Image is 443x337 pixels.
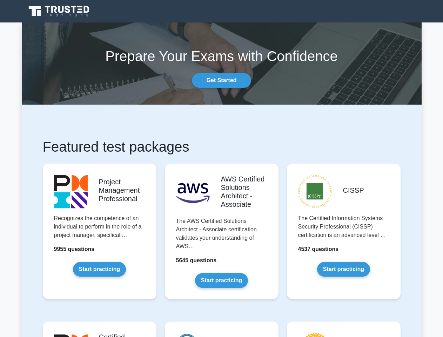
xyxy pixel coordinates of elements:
[73,262,126,277] a: Start practicing
[192,73,251,88] a: Get Started
[43,138,401,155] h1: Featured test packages
[22,48,422,65] h1: Prepare Your Exams with Confidence
[317,262,370,277] a: Start practicing
[195,273,248,288] a: Start practicing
